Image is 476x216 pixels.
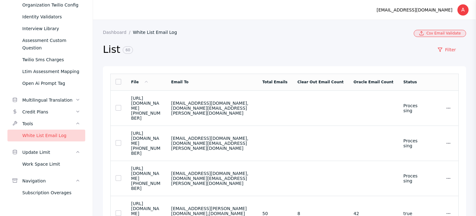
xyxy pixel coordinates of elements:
a: White List Email Log [7,130,85,141]
div: Work Space Limit [22,160,80,168]
div: Organization Twilio Config [22,1,80,9]
a: Clear Out Email Count [297,80,344,84]
div: A [457,4,469,16]
span: 60 [123,46,133,54]
a: File [131,80,149,84]
div: Open Ai Prompt Tag [22,80,80,87]
section: 50 [262,211,288,216]
a: Dashboard [103,30,133,35]
div: Subscription Overages [22,189,80,196]
a: Ltim Assessment Mapping [7,66,85,77]
div: Twilio Sms Charges [22,56,80,63]
div: Interview Library [22,25,80,32]
section: [EMAIL_ADDRESS][DOMAIN_NAME],[DOMAIN_NAME][EMAIL_ADDRESS][PERSON_NAME][DOMAIN_NAME] [171,136,252,151]
a: Email To [171,80,188,84]
a: Status [403,80,417,84]
div: Identity Validators [22,13,80,21]
section: 42 [354,211,394,216]
div: White List Email Log [22,132,80,139]
a: White List Email Log [133,30,182,35]
a: Total Emails [262,80,288,84]
div: Credit Plans [22,108,75,116]
div: Navigation [22,177,75,185]
section: Processing [403,103,419,113]
a: Filter [427,44,466,55]
section: [EMAIL_ADDRESS][DOMAIN_NAME],[DOMAIN_NAME][EMAIL_ADDRESS][PERSON_NAME][DOMAIN_NAME] [171,101,252,116]
section: Processing [403,138,419,148]
a: Csv Email Validate [414,30,466,37]
div: [EMAIL_ADDRESS][DOMAIN_NAME] [377,6,452,14]
a: Twilio Sms Charges [7,54,85,66]
section: [URL][DOMAIN_NAME][PHONE_NUMBER] [131,96,161,121]
div: Tools [22,120,75,127]
div: Update Limit [22,149,75,156]
div: Assessment Custom Question [22,37,80,52]
a: Subscription Overages [7,187,85,199]
a: Work Space Limit [7,158,85,170]
div: Ltim Assessment Mapping [22,68,80,75]
section: 8 [297,211,344,216]
a: Identity Validators [7,11,85,23]
h2: List [103,43,427,56]
section: true [403,211,419,216]
a: Interview Library [7,23,85,34]
section: Processing [403,173,419,183]
section: [URL][DOMAIN_NAME][PHONE_NUMBER] [131,131,161,156]
section: [EMAIL_ADDRESS][DOMAIN_NAME],[DOMAIN_NAME][EMAIL_ADDRESS][PERSON_NAME][DOMAIN_NAME] [171,171,252,186]
a: Open Ai Prompt Tag [7,77,85,89]
a: Oracle Email Count [354,80,394,84]
section: [URL][DOMAIN_NAME][PHONE_NUMBER] [131,166,161,191]
div: Multilingual Translation [22,96,75,104]
a: Assessment Custom Question [7,34,85,54]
